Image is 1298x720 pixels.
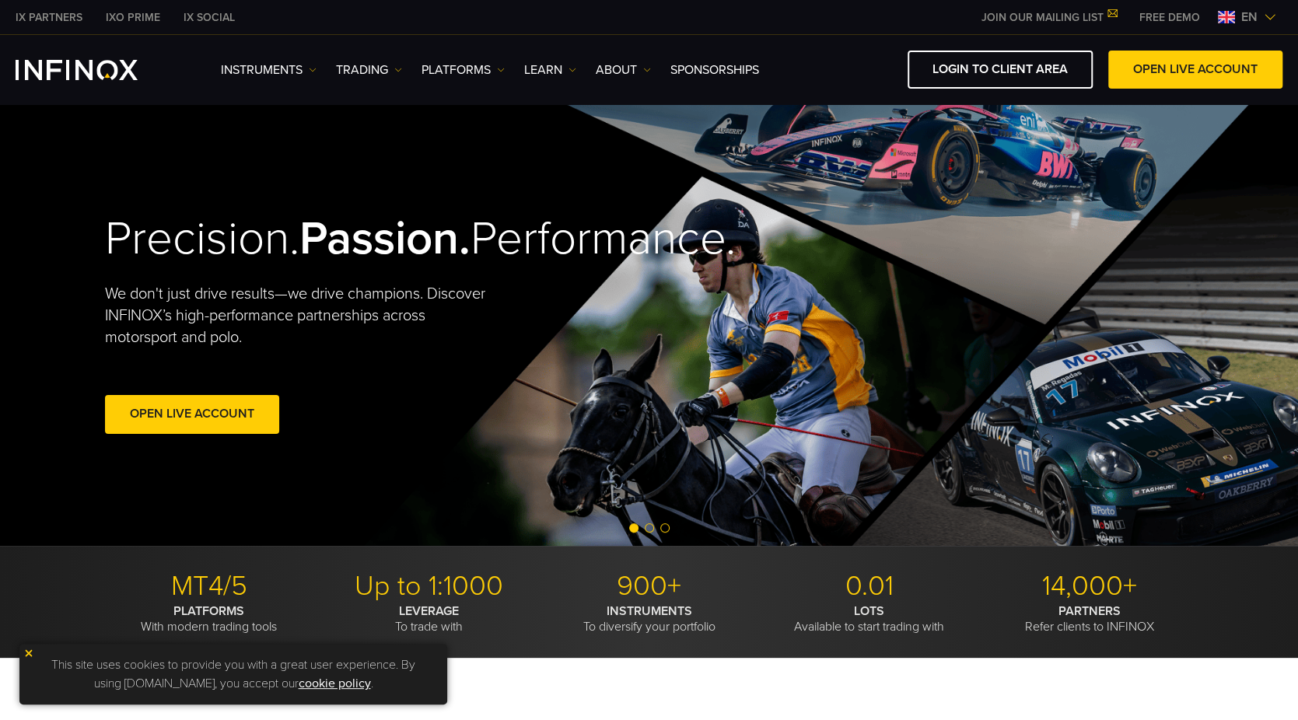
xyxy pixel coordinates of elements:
a: ABOUT [596,61,651,79]
p: 0.01 [765,569,974,603]
p: This site uses cookies to provide you with a great user experience. By using [DOMAIN_NAME], you a... [27,652,439,697]
p: To diversify your portfolio [545,603,754,634]
span: Go to slide 3 [660,523,670,533]
p: 900+ [545,569,754,603]
p: MT4/5 [105,569,313,603]
p: With modern trading tools [105,603,313,634]
a: INFINOX [172,9,247,26]
p: 14,000+ [985,569,1194,603]
h2: Precision. Performance. [105,211,595,267]
a: INFINOX Logo [16,60,174,80]
strong: PARTNERS [1058,603,1121,619]
a: INFINOX MENU [1128,9,1212,26]
a: OPEN LIVE ACCOUNT [1108,51,1282,89]
a: JOIN OUR MAILING LIST [970,11,1128,24]
a: Open Live Account [105,395,279,433]
a: INFINOX [94,9,172,26]
strong: LOTS [854,603,884,619]
p: Available to start trading with [765,603,974,634]
a: SPONSORSHIPS [670,61,759,79]
a: LOGIN TO CLIENT AREA [908,51,1093,89]
a: Instruments [221,61,317,79]
strong: PLATFORMS [173,603,244,619]
p: Refer clients to INFINOX [985,603,1194,634]
a: cookie policy [299,676,371,691]
span: Go to slide 2 [645,523,654,533]
a: PLATFORMS [422,61,505,79]
p: To trade with [325,603,534,634]
strong: INSTRUMENTS [607,603,692,619]
strong: LEVERAGE [399,603,459,619]
strong: Passion. [299,211,471,267]
a: Learn [524,61,576,79]
p: Up to 1:1000 [325,569,534,603]
a: INFINOX [4,9,94,26]
span: Go to slide 1 [629,523,639,533]
p: We don't just drive results—we drive champions. Discover INFINOX’s high-performance partnerships ... [105,283,497,348]
img: yellow close icon [23,648,34,659]
span: en [1235,8,1264,26]
a: TRADING [336,61,402,79]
